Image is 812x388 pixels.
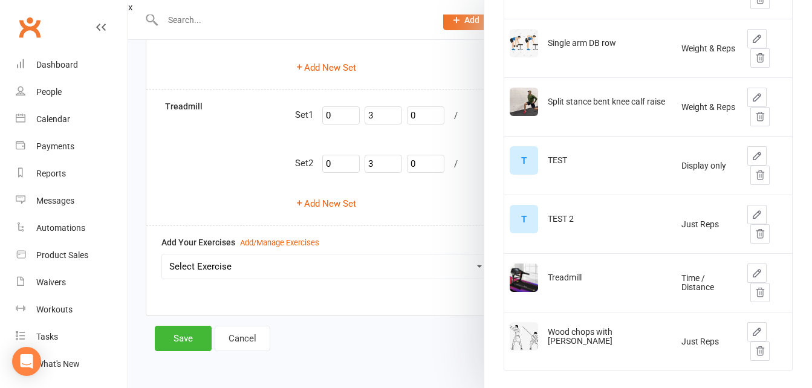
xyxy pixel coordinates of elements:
div: Dashboard [36,60,78,70]
div: Messages [36,196,74,205]
div: People [36,87,62,97]
div: Treadmill [548,273,582,282]
td: Time / Distance [676,253,742,312]
div: TEST [548,156,567,165]
div: Open Intercom Messenger [12,347,41,376]
div: Calendar [36,114,70,124]
div: Reports [36,169,66,178]
div: Single arm DB row [548,39,616,48]
div: Tasks [36,332,58,341]
a: Automations [16,215,128,242]
a: Reports [16,160,128,187]
a: Messages [16,187,128,215]
a: Tasks [16,323,128,351]
div: Set exercise image [510,205,538,233]
div: Set exercise image [510,146,538,175]
td: Weight & Reps [676,77,742,136]
a: Clubworx [15,12,45,42]
div: Wood chops with [PERSON_NAME] [548,328,671,346]
a: What's New [16,351,128,378]
react-component: x [128,2,132,13]
td: Weight & Reps [676,19,742,77]
a: Dashboard [16,51,128,79]
a: Payments [16,133,128,160]
div: Automations [36,223,85,233]
td: Just Reps [676,195,742,253]
div: TEST 2 [548,215,574,224]
td: Display only [676,136,742,195]
a: Product Sales [16,242,128,269]
div: Waivers [36,277,66,287]
div: What's New [36,359,80,369]
a: People [16,79,128,106]
div: Payments [36,141,74,151]
a: Workouts [16,296,128,323]
img: View / update exercise image [510,322,538,351]
div: Product Sales [36,250,88,260]
a: Waivers [16,269,128,296]
td: Just Reps [676,312,742,370]
img: View / update exercise image [510,29,538,57]
a: Calendar [16,106,128,133]
div: Workouts [36,305,73,314]
img: View / update exercise image [510,88,538,116]
div: Split stance bent knee calf raise [548,97,665,106]
img: View / update exercise image [510,264,538,292]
